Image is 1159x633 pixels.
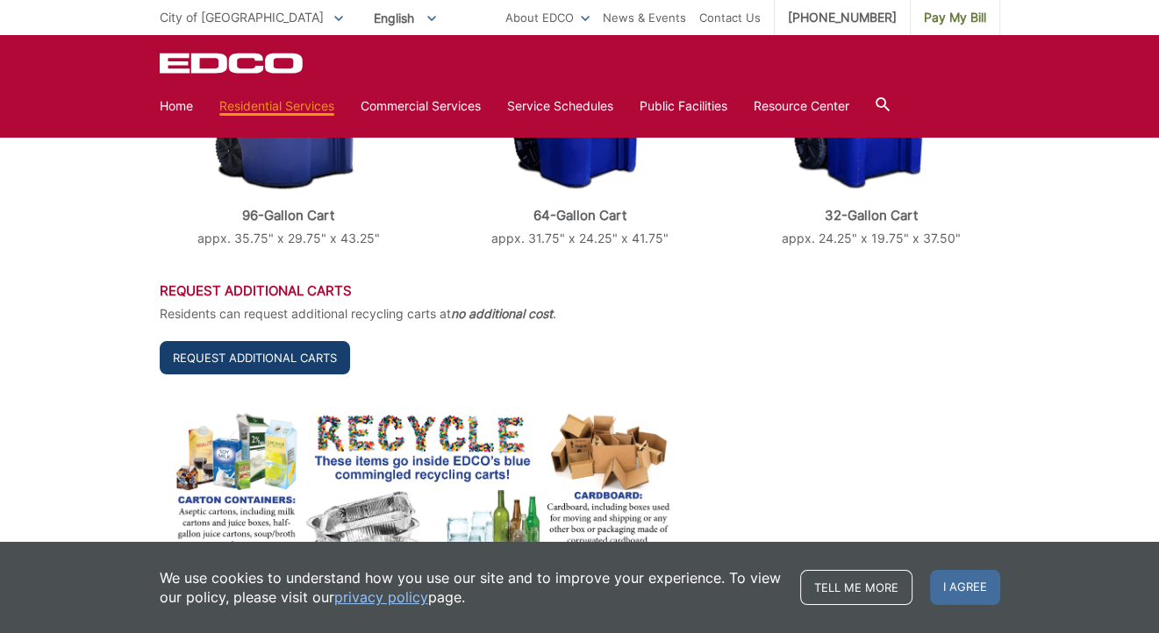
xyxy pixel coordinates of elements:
a: About EDCO [505,8,590,27]
a: News & Events [603,8,686,27]
a: privacy policy [334,587,428,607]
a: EDCD logo. Return to the homepage. [160,53,305,74]
a: Contact Us [699,8,761,27]
a: Resource Center [754,96,849,116]
span: Pay My Bill [924,8,986,27]
p: appx. 31.75" x 24.25" x 41.75" [450,229,708,248]
h3: Request Additional Carts [160,283,1000,299]
a: Request Additional Carts [160,341,350,374]
a: Public Facilities [640,96,727,116]
a: Tell me more [800,570,912,605]
p: appx. 35.75" x 29.75" x 43.25" [160,229,418,248]
span: English [361,4,449,32]
span: I agree [930,570,1000,605]
p: appx. 24.25" x 19.75" x 37.50" [741,229,999,248]
p: 32-Gallon Cart [741,208,999,224]
p: 64-Gallon Cart [450,208,708,224]
span: City of [GEOGRAPHIC_DATA] [160,10,324,25]
p: 96-Gallon Cart [160,208,418,224]
a: Home [160,96,193,116]
a: Residential Services [219,96,334,116]
a: Commercial Services [361,96,481,116]
p: We use cookies to understand how you use our site and to improve your experience. To view our pol... [160,568,783,607]
p: Residents can request additional recycling carts at . [160,304,1000,324]
strong: no additional cost [451,306,553,321]
a: Service Schedules [507,96,613,116]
